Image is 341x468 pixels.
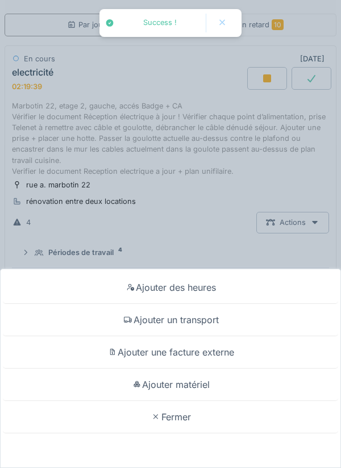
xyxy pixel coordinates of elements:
[3,401,338,433] div: Fermer
[120,18,200,28] div: Success !
[3,336,338,369] div: Ajouter une facture externe
[3,271,338,304] div: Ajouter des heures
[3,369,338,401] div: Ajouter matériel
[3,304,338,336] div: Ajouter un transport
